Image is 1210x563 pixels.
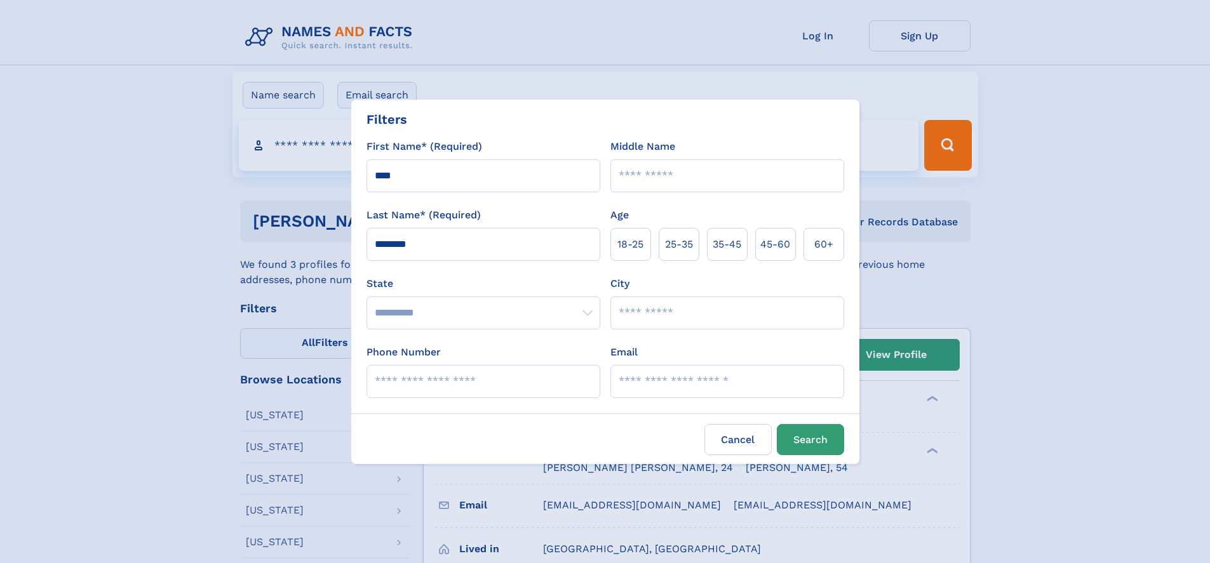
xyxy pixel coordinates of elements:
div: Filters [366,110,407,129]
button: Search [777,424,844,455]
label: State [366,276,600,291]
span: 35‑45 [713,237,741,252]
span: 25‑35 [665,237,693,252]
span: 45‑60 [760,237,790,252]
label: Last Name* (Required) [366,208,481,223]
label: Age [610,208,629,223]
span: 18‑25 [617,237,643,252]
span: 60+ [814,237,833,252]
label: First Name* (Required) [366,139,482,154]
label: Phone Number [366,345,441,360]
label: Middle Name [610,139,675,154]
label: City [610,276,629,291]
label: Email [610,345,638,360]
label: Cancel [704,424,772,455]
